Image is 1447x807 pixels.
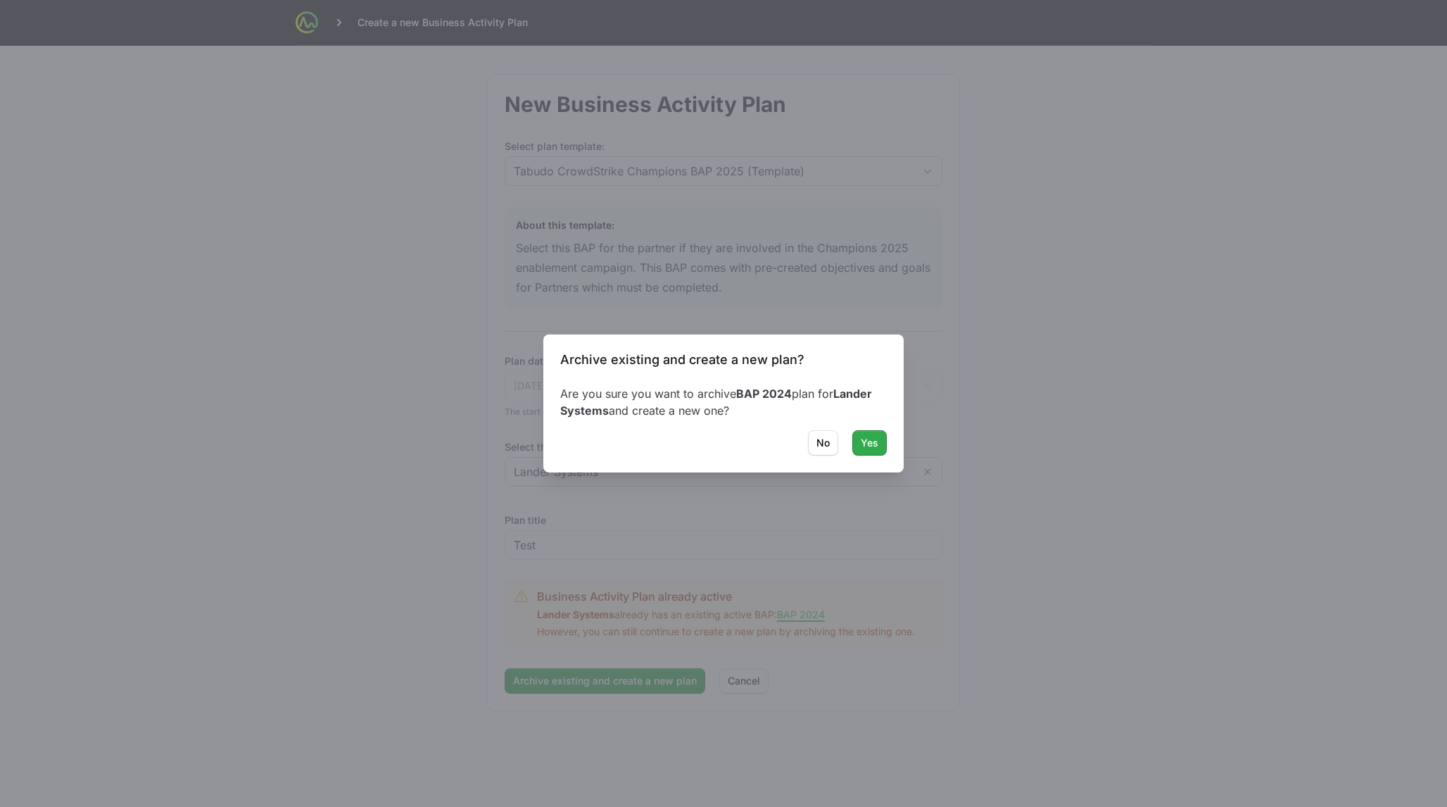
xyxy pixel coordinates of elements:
span: Yes [861,434,878,451]
button: No [808,430,838,456]
span: No [816,434,830,451]
button: Yes [852,430,887,456]
h3: Archive existing and create a new plan? [560,351,887,368]
p: Are you sure you want to archive plan for and create a new one? [560,385,887,419]
b: BAP 2024 [736,387,792,401]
